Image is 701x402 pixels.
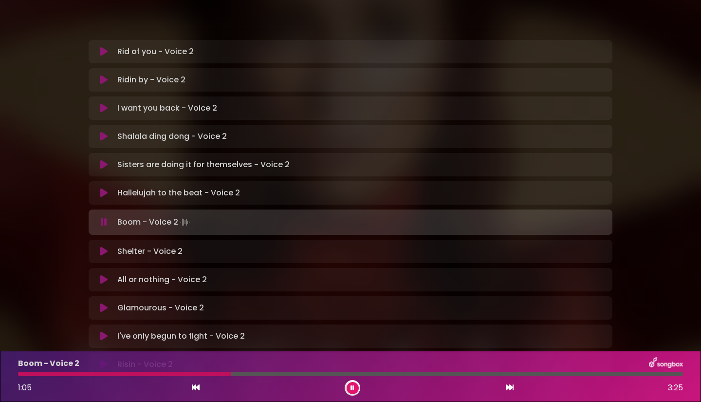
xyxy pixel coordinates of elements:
p: Hallelujah to the beat - Voice 2 [117,187,240,199]
p: Ridin by - Voice 2 [117,74,185,86]
span: 1:05 [18,382,32,393]
p: Sisters are doing it for themselves - Voice 2 [117,159,290,171]
p: I've only begun to fight - Voice 2 [117,330,245,342]
p: Shelter - Voice 2 [117,246,183,257]
img: waveform4.gif [178,215,192,229]
img: songbox-logo-white.png [649,357,683,370]
p: Shalala ding dong - Voice 2 [117,131,227,142]
p: I want you back - Voice 2 [117,102,217,114]
p: Boom - Voice 2 [18,358,79,369]
p: Boom - Voice 2 [117,215,192,229]
span: 3:25 [668,382,683,394]
p: All or nothing - Voice 2 [117,274,207,286]
p: Rid of you - Voice 2 [117,46,194,57]
p: Glamourous - Voice 2 [117,302,204,314]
